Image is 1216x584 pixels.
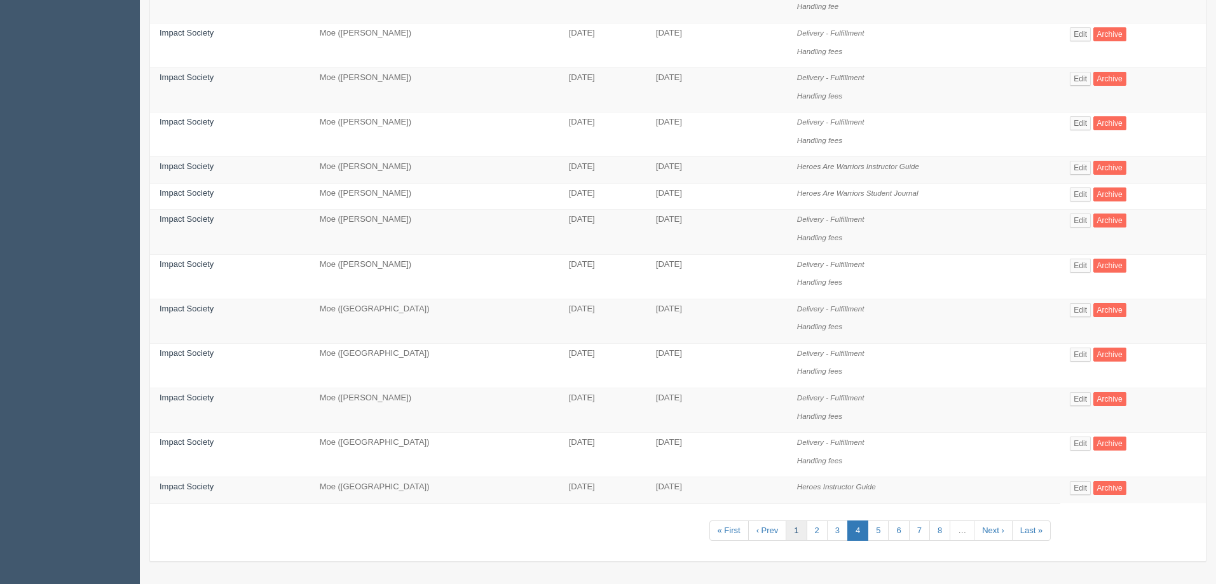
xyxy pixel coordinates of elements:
[646,388,788,432] td: [DATE]
[646,112,788,157] td: [DATE]
[160,259,214,269] a: Impact Society
[646,343,788,388] td: [DATE]
[559,477,646,504] td: [DATE]
[1093,303,1126,317] a: Archive
[646,477,788,504] td: [DATE]
[646,299,788,343] td: [DATE]
[310,254,559,299] td: Moe ([PERSON_NAME])
[646,254,788,299] td: [DATE]
[310,183,559,210] td: Moe ([PERSON_NAME])
[1093,72,1126,86] a: Archive
[646,23,788,67] td: [DATE]
[797,304,864,313] i: Delivery - Fulfillment
[797,215,864,223] i: Delivery - Fulfillment
[1070,481,1091,495] a: Edit
[888,520,909,541] a: 6
[1093,348,1126,362] a: Archive
[559,343,646,388] td: [DATE]
[797,438,864,446] i: Delivery - Fulfillment
[559,254,646,299] td: [DATE]
[748,520,787,541] a: ‹ Prev
[310,343,559,388] td: Moe ([GEOGRAPHIC_DATA])
[797,136,842,144] i: Handling fees
[310,23,559,67] td: Moe ([PERSON_NAME])
[1070,348,1091,362] a: Edit
[160,72,214,82] a: Impact Society
[559,68,646,112] td: [DATE]
[797,233,842,241] i: Handling fees
[1070,72,1091,86] a: Edit
[797,189,919,197] i: Heroes Are Warriors Student Journal
[1070,437,1091,451] a: Edit
[1093,481,1126,495] a: Archive
[646,210,788,254] td: [DATE]
[1093,187,1126,201] a: Archive
[646,157,788,184] td: [DATE]
[797,456,842,465] i: Handling fees
[797,412,842,420] i: Handling fees
[1093,392,1126,406] a: Archive
[827,520,848,541] a: 3
[160,117,214,126] a: Impact Society
[559,183,646,210] td: [DATE]
[797,2,839,10] i: Handling fee
[559,112,646,157] td: [DATE]
[310,388,559,432] td: Moe ([PERSON_NAME])
[160,437,214,447] a: Impact Society
[786,520,807,541] a: 1
[160,28,214,37] a: Impact Society
[1093,259,1126,273] a: Archive
[559,388,646,432] td: [DATE]
[807,520,828,541] a: 2
[559,210,646,254] td: [DATE]
[847,520,868,541] a: 4
[909,520,930,541] a: 7
[1070,214,1091,227] a: Edit
[160,188,214,198] a: Impact Society
[797,367,842,375] i: Handling fees
[709,520,749,541] a: « First
[868,520,889,541] a: 5
[797,162,919,170] i: Heroes Are Warriors Instructor Guide
[797,47,842,55] i: Handling fees
[1093,27,1126,41] a: Archive
[797,73,864,81] i: Delivery - Fulfillment
[1070,187,1091,201] a: Edit
[160,304,214,313] a: Impact Society
[797,349,864,357] i: Delivery - Fulfillment
[1070,392,1091,406] a: Edit
[310,299,559,343] td: Moe ([GEOGRAPHIC_DATA])
[1012,520,1051,541] a: Last »
[646,68,788,112] td: [DATE]
[797,322,842,330] i: Handling fees
[950,520,974,541] a: …
[310,112,559,157] td: Moe ([PERSON_NAME])
[929,520,950,541] a: 8
[1070,27,1091,41] a: Edit
[974,520,1013,541] a: Next ›
[1070,259,1091,273] a: Edit
[559,23,646,67] td: [DATE]
[646,183,788,210] td: [DATE]
[559,157,646,184] td: [DATE]
[310,157,559,184] td: Moe ([PERSON_NAME])
[160,348,214,358] a: Impact Society
[1070,161,1091,175] a: Edit
[559,299,646,343] td: [DATE]
[310,210,559,254] td: Moe ([PERSON_NAME])
[310,433,559,477] td: Moe ([GEOGRAPHIC_DATA])
[160,214,214,224] a: Impact Society
[797,278,842,286] i: Handling fees
[160,393,214,402] a: Impact Society
[797,118,864,126] i: Delivery - Fulfillment
[160,482,214,491] a: Impact Society
[1070,303,1091,317] a: Edit
[797,393,864,402] i: Delivery - Fulfillment
[160,161,214,171] a: Impact Society
[1093,116,1126,130] a: Archive
[1093,214,1126,227] a: Archive
[646,433,788,477] td: [DATE]
[310,477,559,504] td: Moe ([GEOGRAPHIC_DATA])
[797,92,842,100] i: Handling fees
[797,29,864,37] i: Delivery - Fulfillment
